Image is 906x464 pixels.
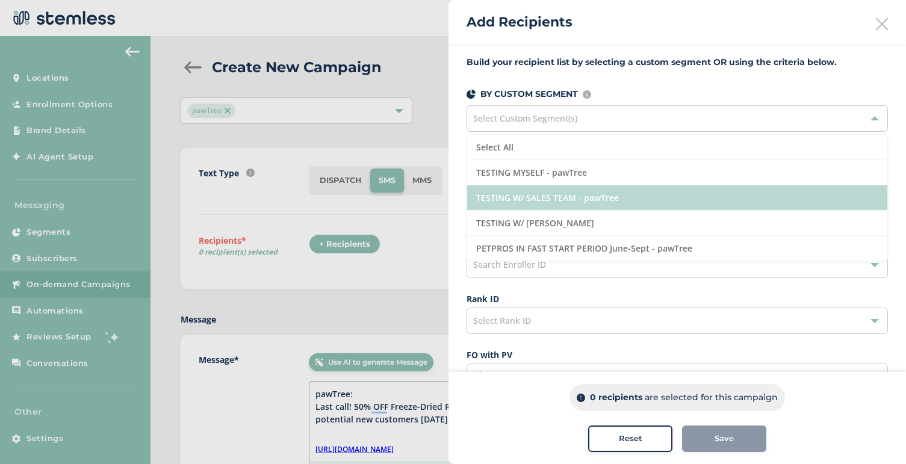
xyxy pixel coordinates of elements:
[467,292,888,305] label: Rank ID
[467,56,888,69] label: Build your recipient list by selecting a custom segment OR using the criteria below.
[467,90,476,99] img: icon-segments-dark-074adb27.svg
[473,315,531,326] span: Select Rank ID
[588,425,672,452] button: Reset
[473,259,546,270] span: Search Enroller ID
[577,394,585,402] img: icon-info-dark-48f6c5f3.svg
[846,406,906,464] iframe: Chat Widget
[619,433,642,445] span: Reset
[467,348,888,361] label: FO with PV
[467,160,887,185] li: TESTING MYSELF - pawTree
[590,391,642,404] p: 0 recipients
[467,135,887,160] li: Select All
[467,211,887,236] li: TESTING W/ [PERSON_NAME]
[480,88,578,101] p: BY CUSTOM SEGMENT
[645,391,778,404] p: are selected for this campaign
[467,12,572,32] h2: Add Recipients
[578,370,687,383] input: Select Date
[473,113,577,124] span: Select Custom Segment(s)
[467,185,887,211] li: TESTING W/ SALES TEAM - pawTree
[489,371,509,383] label: After
[583,90,591,99] img: icon-info-236977d2.svg
[467,236,887,261] li: PETPROS IN FAST START PERIOD June-Sept - pawTree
